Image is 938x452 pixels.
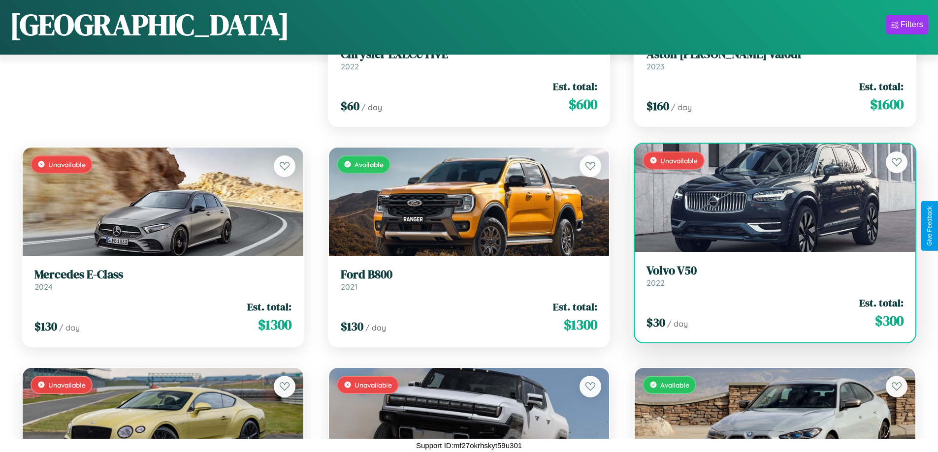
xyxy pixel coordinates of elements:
span: $ 30 [647,314,665,331]
span: Est. total: [553,79,597,93]
span: 2021 [341,282,357,292]
span: Unavailable [48,160,86,169]
h1: [GEOGRAPHIC_DATA] [10,4,290,45]
a: Aston [PERSON_NAME] Valour2023 [647,47,904,71]
span: Unavailable [355,381,392,389]
span: / day [59,323,80,332]
span: 2022 [341,61,359,71]
h3: Aston [PERSON_NAME] Valour [647,47,904,61]
span: Available [660,381,689,389]
h3: Ford B800 [341,268,598,282]
span: $ 130 [341,318,363,334]
div: Give Feedback [926,206,933,246]
div: Filters [901,20,923,30]
span: $ 600 [569,94,597,114]
h3: Mercedes E-Class [34,268,291,282]
span: 2024 [34,282,53,292]
span: Est. total: [553,300,597,314]
a: Volvo V502022 [647,264,904,288]
span: $ 160 [647,98,669,114]
span: Unavailable [48,381,86,389]
a: Ford B8002021 [341,268,598,292]
button: Filters [886,15,928,34]
p: Support ID: mf27okrhskyt59u301 [416,439,522,452]
span: Unavailable [660,156,698,165]
span: $ 1300 [258,315,291,334]
span: / day [365,323,386,332]
span: 2023 [647,61,664,71]
h3: Volvo V50 [647,264,904,278]
span: 2022 [647,278,665,288]
span: $ 60 [341,98,359,114]
span: Est. total: [859,79,904,93]
span: $ 1600 [870,94,904,114]
span: $ 130 [34,318,57,334]
span: $ 300 [875,311,904,331]
h3: Chrysler EXECUTIVE [341,47,598,61]
span: Est. total: [247,300,291,314]
span: / day [361,102,382,112]
span: Est. total: [859,296,904,310]
span: $ 1300 [564,315,597,334]
span: / day [671,102,692,112]
a: Chrysler EXECUTIVE2022 [341,47,598,71]
a: Mercedes E-Class2024 [34,268,291,292]
span: / day [667,319,688,329]
span: Available [355,160,384,169]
